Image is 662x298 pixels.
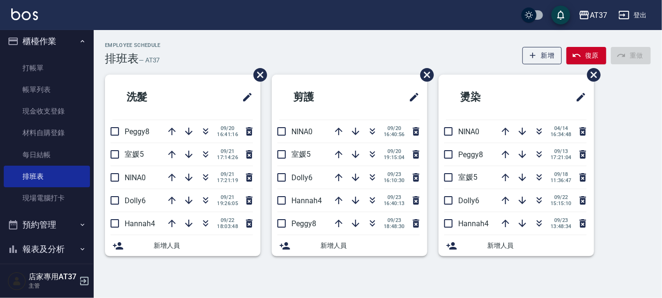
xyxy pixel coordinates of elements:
span: Dolly6 [125,196,146,205]
a: 現場電腦打卡 [4,187,90,209]
span: 16:41:16 [217,131,238,138]
span: 09/18 [550,171,572,177]
span: 18:48:30 [384,223,405,229]
span: Dolly6 [291,173,312,182]
span: 17:14:26 [217,154,238,160]
span: 17:21:04 [550,154,572,160]
span: 09/23 [384,217,405,223]
button: 預約管理 [4,213,90,237]
h5: 店家專用AT37 [29,272,76,282]
span: Hannah4 [458,219,489,228]
a: 每日結帳 [4,144,90,166]
span: 19:15:04 [384,154,405,160]
a: 打帳單 [4,57,90,79]
span: 09/20 [217,125,238,131]
span: 修改班表的標題 [403,86,420,108]
button: 新增 [522,47,562,64]
span: 室媛5 [291,150,311,159]
span: 刪除班表 [413,61,435,89]
span: 09/20 [384,125,405,131]
span: 09/21 [217,148,238,154]
div: 新增人員 [439,235,594,256]
h6: — AT37 [139,55,160,65]
span: 修改班表的標題 [570,86,587,108]
span: 新增人員 [154,241,253,251]
span: 09/23 [384,194,405,200]
span: 19:26:05 [217,200,238,206]
span: Peggy8 [291,219,316,228]
span: 室媛5 [125,150,144,159]
span: 09/22 [217,217,238,223]
span: Peggy8 [125,127,149,136]
span: NINA0 [291,127,312,136]
span: 09/21 [217,194,238,200]
span: 11:36:47 [550,177,572,183]
span: NINA0 [458,127,479,136]
div: 新增人員 [105,235,260,256]
span: 09/23 [550,217,572,223]
span: 新增人員 [320,241,420,251]
img: Logo [11,8,38,20]
a: 材料自購登錄 [4,122,90,144]
h2: 洗髮 [112,80,199,114]
button: 報表及分析 [4,237,90,261]
h2: 剪護 [279,80,365,114]
span: 17:21:19 [217,177,238,183]
span: Peggy8 [458,150,483,159]
h3: 排班表 [105,52,139,65]
button: save [551,6,570,24]
span: 修改班表的標題 [236,86,253,108]
span: 13:48:34 [550,223,572,229]
span: NINA0 [125,173,146,182]
span: 刪除班表 [246,61,268,89]
button: 櫃檯作業 [4,29,90,53]
span: 09/21 [217,171,238,177]
span: 刪除班表 [580,61,602,89]
p: 主管 [29,282,76,290]
h2: Employee Schedule [105,42,161,48]
span: 16:40:56 [384,131,405,138]
span: 16:40:13 [384,200,405,206]
h2: 燙染 [446,80,532,114]
span: 09/23 [384,171,405,177]
a: 排班表 [4,166,90,187]
a: 帳單列表 [4,79,90,100]
button: AT37 [575,6,611,25]
button: 登出 [615,7,651,24]
span: 04/14 [550,125,572,131]
span: 16:34:48 [550,131,572,138]
span: 09/22 [550,194,572,200]
div: 新增人員 [272,235,427,256]
button: 客戶管理 [4,261,90,285]
span: 18:03:48 [217,223,238,229]
span: Hannah4 [291,196,322,205]
span: 16:10:30 [384,177,405,183]
a: 現金收支登錄 [4,100,90,122]
span: 09/20 [384,148,405,154]
span: 09/13 [550,148,572,154]
span: 新增人員 [487,241,587,251]
button: 復原 [566,47,606,64]
span: Hannah4 [125,219,155,228]
img: Person [7,272,26,290]
span: 15:15:10 [550,200,572,206]
span: 室媛5 [458,173,477,182]
div: AT37 [590,9,607,21]
span: Dolly6 [458,196,479,205]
